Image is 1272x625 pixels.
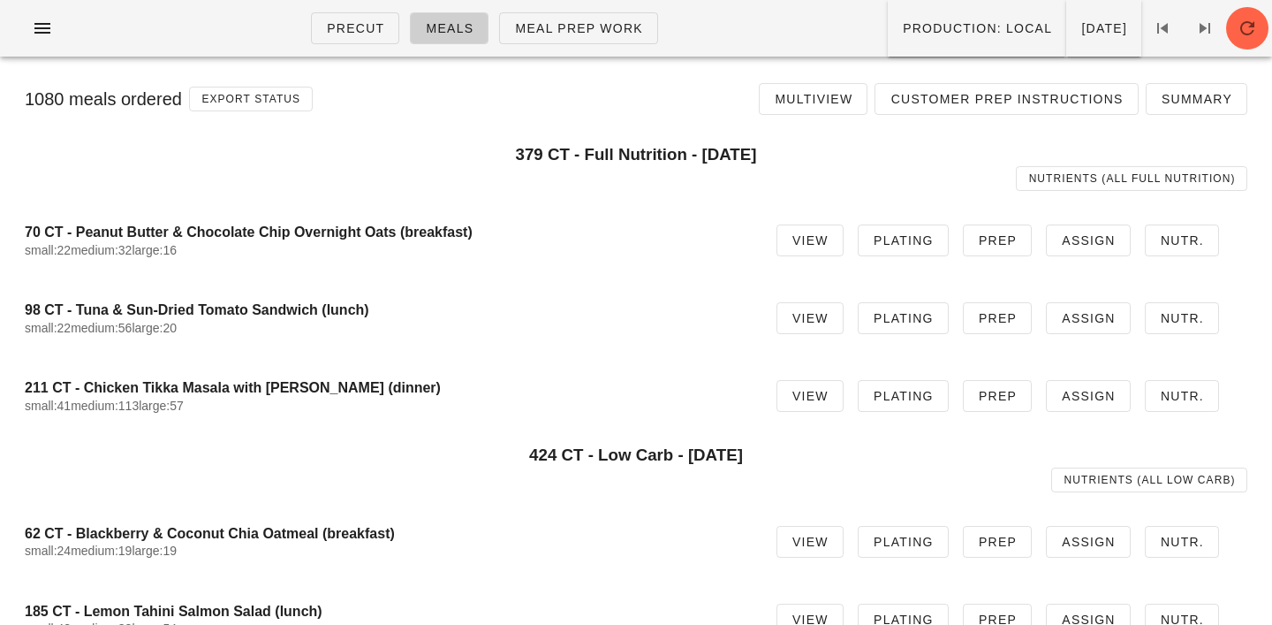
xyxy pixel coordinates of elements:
a: Summary [1146,83,1247,115]
span: Export Status [201,93,300,105]
span: View [791,311,829,325]
span: [DATE] [1080,21,1127,35]
a: Nutrients (all Full Nutrition) [1016,166,1247,191]
span: Prep [978,389,1017,403]
a: Assign [1046,302,1131,334]
a: Assign [1046,225,1131,256]
a: Prep [963,526,1032,558]
h4: 62 CT - Blackberry & Coconut Chia Oatmeal (breakfast) [25,525,748,542]
h4: 211 CT - Chicken Tikka Masala with [PERSON_NAME] (dinner) [25,379,748,396]
h4: 98 CT - Tuna & Sun-Dried Tomato Sandwich (lunch) [25,301,748,318]
a: Prep [963,380,1032,412]
span: View [791,389,829,403]
span: medium:19 [71,544,132,558]
span: medium:32 [71,243,132,257]
span: Precut [326,21,384,35]
span: Meal Prep Work [514,21,643,35]
span: Plating [873,233,934,248]
span: large:57 [139,399,184,413]
h4: 70 CT - Peanut Butter & Chocolate Chip Overnight Oats (breakfast) [25,224,748,240]
span: Assign [1061,389,1116,403]
span: large:20 [132,321,177,335]
span: Nutr. [1160,389,1204,403]
span: View [791,233,829,248]
span: Assign [1061,233,1116,248]
span: large:16 [132,243,177,257]
a: Nutrients (all Low Carb) [1051,468,1247,492]
span: Prep [978,233,1017,248]
span: Plating [873,311,934,325]
a: Prep [963,302,1032,334]
span: Assign [1061,535,1116,549]
a: Nutr. [1145,526,1219,558]
a: Precut [311,12,399,44]
span: Nutrients (all Low Carb) [1064,474,1236,486]
h3: 424 CT - Low Carb - [DATE] [25,446,1247,465]
a: Nutr. [1145,302,1219,334]
a: Customer Prep Instructions [874,83,1138,115]
span: Nutrients (all Full Nutrition) [1028,172,1236,185]
span: large:19 [132,544,177,558]
span: Prep [978,311,1017,325]
a: Multiview [759,83,867,115]
a: View [776,225,844,256]
span: Nutr. [1160,535,1204,549]
a: Assign [1046,380,1131,412]
span: Customer Prep Instructions [890,92,1123,106]
span: Summary [1161,92,1232,106]
span: small:41 [25,399,71,413]
a: Prep [963,225,1032,256]
h4: 185 CT - Lemon Tahini Salmon Salad (lunch) [25,603,748,620]
span: small:22 [25,243,71,257]
a: Plating [858,302,949,334]
a: Meals [410,12,488,44]
span: medium:56 [71,321,132,335]
span: Plating [873,389,934,403]
h3: 379 CT - Full Nutrition - [DATE] [25,145,1247,164]
a: Plating [858,526,949,558]
a: View [776,302,844,334]
span: Production: local [902,21,1052,35]
a: View [776,380,844,412]
a: Plating [858,380,949,412]
span: small:22 [25,321,71,335]
a: View [776,526,844,558]
span: Multiview [774,92,852,106]
a: Plating [858,225,949,256]
span: Nutr. [1160,233,1204,248]
a: Meal Prep Work [499,12,658,44]
span: Meals [425,21,473,35]
span: medium:113 [71,399,139,413]
a: Assign [1046,526,1131,558]
span: Prep [978,535,1017,549]
span: Plating [873,535,934,549]
span: Assign [1061,311,1116,325]
a: Nutr. [1145,225,1219,256]
a: Nutr. [1145,380,1219,412]
button: Export Status [189,87,313,111]
span: View [791,535,829,549]
span: Nutr. [1160,311,1204,325]
span: 1080 meals ordered [25,89,182,109]
span: small:24 [25,544,71,558]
